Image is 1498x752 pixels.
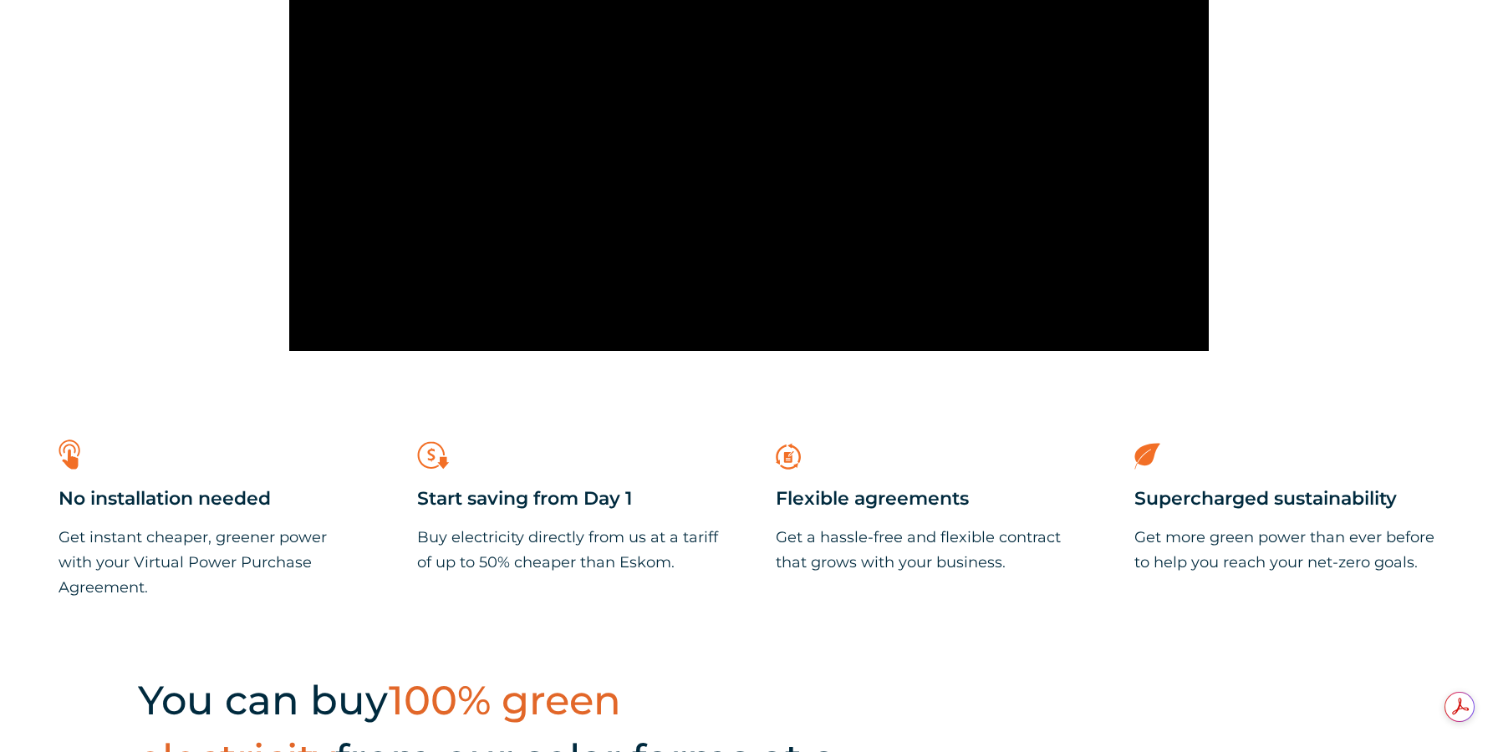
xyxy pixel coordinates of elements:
[1134,487,1397,511] span: Supercharged sustainability
[776,487,969,511] span: Flexible agreements
[1134,525,1439,575] p: Get more green power than ever before to help you reach your net-zero goals.
[417,525,722,575] p: Buy electricity directly from us at a tariff of up to 50% cheaper than Eskom.
[417,487,632,511] span: Start saving from Day 1
[776,525,1081,575] p: Get a hassle-free and flexible contract that grows with your business.
[59,525,364,600] p: Get instant cheaper, greener power with your Virtual Power Purchase Agreement.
